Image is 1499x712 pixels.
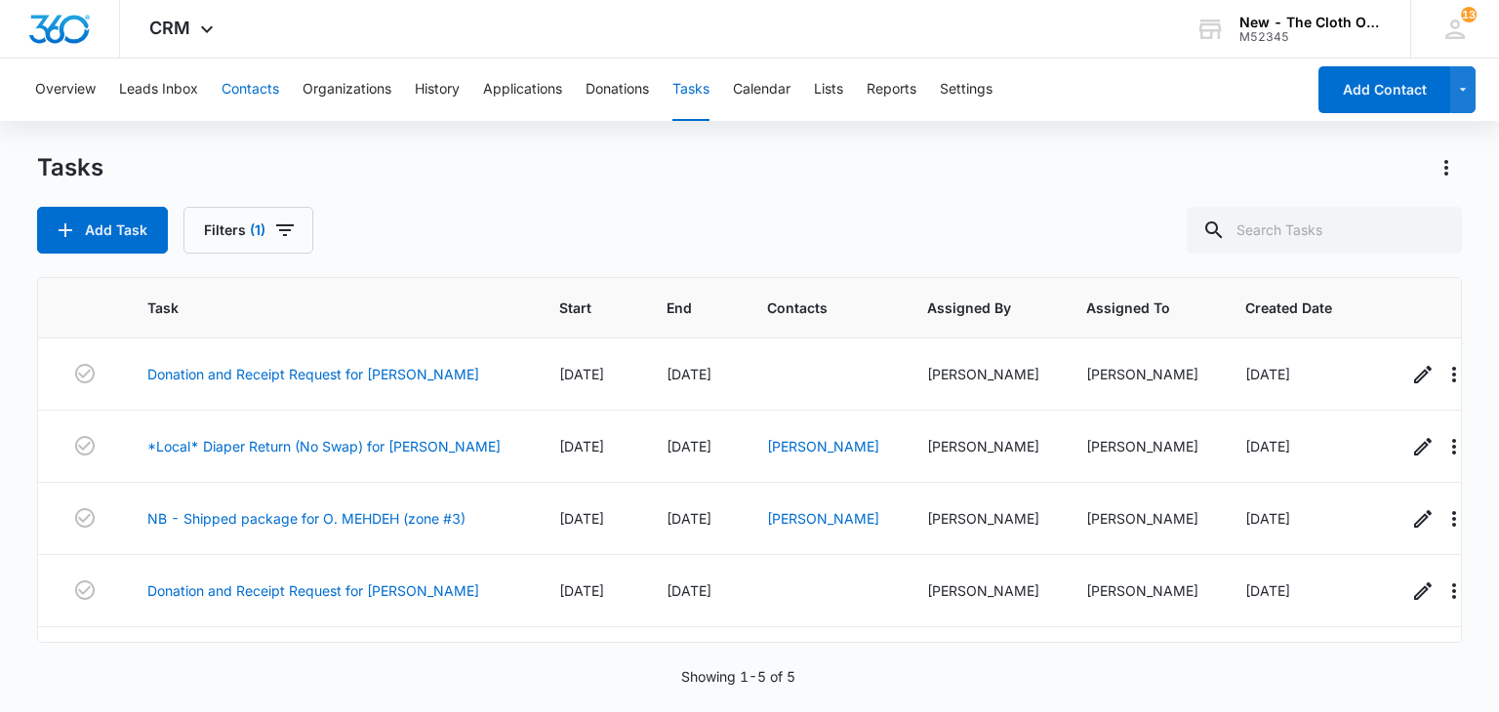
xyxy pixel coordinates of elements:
a: NB - Shipped package for O. MEHDEH (zone #3) [147,508,466,529]
span: End [667,297,692,318]
span: [DATE] [1245,582,1290,599]
button: Add Contact [1318,66,1450,113]
button: Organizations [303,59,391,121]
button: Tasks [672,59,709,121]
span: [DATE] [667,582,711,599]
span: [DATE] [559,582,604,599]
a: Donation and Receipt Request for [PERSON_NAME] [147,364,479,384]
div: account id [1239,30,1382,44]
span: [DATE] [1245,366,1290,382]
button: Contacts [222,59,279,121]
div: [PERSON_NAME] [927,436,1039,456]
a: *Local* Diaper Return (No Swap) for [PERSON_NAME] [147,436,501,456]
button: Leads Inbox [119,59,198,121]
span: [DATE] [559,366,604,382]
div: [PERSON_NAME] [1086,364,1198,384]
button: Add Task [37,207,168,254]
div: [PERSON_NAME] [927,580,1039,601]
button: Calendar [733,59,790,121]
button: Reports [867,59,916,121]
span: Assigned By [927,297,1011,318]
p: Showing 1-5 of 5 [681,666,795,687]
span: CRM [149,18,190,38]
button: Settings [940,59,993,121]
span: [DATE] [667,438,711,455]
span: Task [147,297,484,318]
div: notifications count [1461,7,1477,22]
a: [PERSON_NAME] [767,438,879,455]
span: Contacts [767,297,852,318]
div: [PERSON_NAME] [1086,508,1198,529]
span: Created Date [1245,297,1332,318]
button: Overview [35,59,96,121]
a: [PERSON_NAME] [767,510,879,527]
button: Actions [1431,152,1462,183]
button: Donations [586,59,649,121]
span: 13 [1461,7,1477,22]
div: [PERSON_NAME] [927,364,1039,384]
h1: Tasks [37,153,103,182]
div: [PERSON_NAME] [1086,436,1198,456]
button: Applications [483,59,562,121]
div: [PERSON_NAME] [927,508,1039,529]
button: Filters(1) [183,207,313,254]
span: [DATE] [559,438,604,455]
span: [DATE] [667,510,711,527]
a: Donation and Receipt Request for [PERSON_NAME] [147,580,479,601]
span: (1) [250,223,265,237]
input: Search Tasks [1187,207,1462,254]
button: History [415,59,460,121]
span: [DATE] [1245,510,1290,527]
span: Assigned To [1086,297,1170,318]
span: [DATE] [667,366,711,382]
span: [DATE] [559,510,604,527]
span: [DATE] [1245,438,1290,455]
button: Lists [814,59,843,121]
span: Start [559,297,591,318]
div: [PERSON_NAME] [1086,580,1198,601]
div: account name [1239,15,1382,30]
